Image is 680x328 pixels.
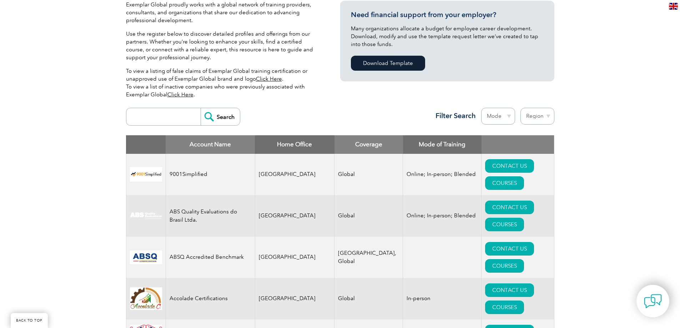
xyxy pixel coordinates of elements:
td: [GEOGRAPHIC_DATA] [255,195,334,237]
td: [GEOGRAPHIC_DATA], Global [334,237,403,278]
th: Home Office: activate to sort column ascending [255,135,334,154]
p: To view a listing of false claims of Exemplar Global training certification or unapproved use of ... [126,67,319,99]
a: Click Here [256,76,282,82]
img: contact-chat.png [644,292,662,310]
img: cc24547b-a6e0-e911-a812-000d3a795b83-logo.png [130,251,162,264]
p: Use the register below to discover detailed profiles and offerings from our partners. Whether you... [126,30,319,61]
a: COURSES [485,176,524,190]
td: ABS Quality Evaluations do Brasil Ltda. [166,195,255,237]
td: [GEOGRAPHIC_DATA] [255,278,334,319]
a: CONTACT US [485,201,534,214]
img: c92924ac-d9bc-ea11-a814-000d3a79823d-logo.jpg [130,212,162,220]
th: Account Name: activate to sort column descending [166,135,255,154]
input: Search [201,108,240,125]
p: Many organizations allocate a budget for employee career development. Download, modify and use th... [351,25,544,48]
td: Accolade Certifications [166,278,255,319]
a: BACK TO TOP [11,313,48,328]
td: In-person [403,278,482,319]
td: 9001Simplified [166,154,255,195]
a: Click Here [167,91,193,98]
h3: Need financial support from your employer? [351,10,544,19]
img: en [669,3,678,10]
td: Global [334,154,403,195]
h3: Filter Search [431,111,476,120]
td: [GEOGRAPHIC_DATA] [255,237,334,278]
img: 37c9c059-616f-eb11-a812-002248153038-logo.png [130,167,162,182]
td: Global [334,278,403,319]
a: COURSES [485,218,524,231]
img: 1a94dd1a-69dd-eb11-bacb-002248159486-logo.jpg [130,287,162,310]
th: Coverage: activate to sort column ascending [334,135,403,154]
td: ABSQ Accredited Benchmark [166,237,255,278]
a: CONTACT US [485,283,534,297]
a: CONTACT US [485,159,534,173]
td: Online; In-person; Blended [403,154,482,195]
th: : activate to sort column ascending [482,135,554,154]
th: Mode of Training: activate to sort column ascending [403,135,482,154]
td: Global [334,195,403,237]
td: Online; In-person; Blended [403,195,482,237]
p: Exemplar Global proudly works with a global network of training providers, consultants, and organ... [126,1,319,24]
td: [GEOGRAPHIC_DATA] [255,154,334,195]
a: Download Template [351,56,425,71]
a: COURSES [485,259,524,273]
a: CONTACT US [485,242,534,256]
a: COURSES [485,301,524,314]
